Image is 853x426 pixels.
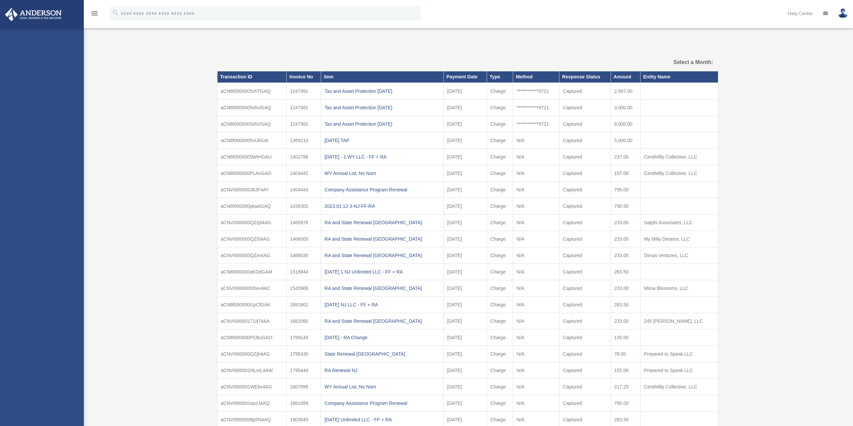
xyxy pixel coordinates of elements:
td: Captured [559,149,611,165]
td: N/A [513,182,559,198]
td: 1247991 [287,116,321,132]
div: [DATE] 1 NJ Unlimited LLC - FF + RA [324,267,440,277]
td: 245 [PERSON_NAME], LLC [641,313,718,329]
td: 197.00 [611,165,641,182]
div: [DATE] Unlimited LLC - FF + RA [324,415,440,424]
th: Item [321,71,444,83]
td: Captured [559,264,611,280]
td: 1466030 [287,247,321,264]
td: [DATE] [444,329,487,346]
td: 795.00 [611,395,641,412]
td: N/A [513,165,559,182]
th: Amount [611,71,641,83]
td: [DATE] [444,116,487,132]
td: Charge [487,362,513,379]
td: Captured [559,198,611,215]
td: 1681802 [287,297,321,313]
td: Captured [559,116,611,132]
td: aCN6f000000PCBuGAO [217,329,287,346]
td: 233.00 [611,231,641,247]
div: Tax and Asset Protection [DATE] [324,86,440,96]
td: 2,997.00 [611,83,641,100]
td: Charge [487,149,513,165]
td: N/A [513,231,559,247]
td: aCN6f000000pkaAGAQ [217,198,287,215]
td: aCNVI000000QZi54AG [217,231,287,247]
td: CentiMilly Collective, LLC [641,149,718,165]
td: [DATE] [444,346,487,362]
td: Captured [559,165,611,182]
div: WY Annual List, No Nom [324,382,440,391]
td: Charge [487,346,513,362]
td: 1795430 [287,346,321,362]
td: N/A [513,329,559,346]
th: Method [513,71,559,83]
td: Captured [559,231,611,247]
div: RA and State Renewal [GEOGRAPHIC_DATA] [324,251,440,260]
div: [DATE] TAP [324,136,440,145]
td: 3,000.00 [611,100,641,116]
td: Captured [559,346,611,362]
div: RA Renewal NJ [324,366,440,375]
td: Charge [487,198,513,215]
th: Transaction ID [217,71,287,83]
th: Type [487,71,513,83]
td: aCN6f000000PLAvGAO [217,165,287,182]
td: N/A [513,297,559,313]
td: [DATE] [444,182,487,198]
td: Captured [559,395,611,412]
td: aCNVI000001NLmL4AW [217,362,287,379]
div: RA and State Renewal [GEOGRAPHIC_DATA] [324,234,440,244]
td: 1369210 [287,132,321,149]
td: 217.25 [611,379,641,395]
td: Captured [559,313,611,329]
i: menu [90,9,99,17]
td: CentiMilly Collective, LLC [641,165,718,182]
td: CentiMilly Collective, LLC [641,379,718,395]
td: [DATE] [444,100,487,116]
div: Tax and Asset Protection [DATE] [324,103,440,112]
td: N/A [513,395,559,412]
td: [DATE] [444,313,487,329]
td: [DATE] [444,132,487,149]
th: Invoice No [287,71,321,83]
td: aCNVI0000003kJF4AY [217,182,287,198]
td: [DATE] [444,215,487,231]
td: [DATE] [444,264,487,280]
td: aCN6f0000005xhVGAQ [217,116,287,132]
img: User Pic [838,8,848,18]
td: aCNVI00000171d74AA [217,313,287,329]
td: 233.00 [611,280,641,297]
div: 2023.01.12-3-NJ-FF-RA [324,201,440,211]
div: Tax and Asset Protection [DATE] [324,119,440,129]
td: Charge [487,247,513,264]
div: WY Annual List, No Nom [324,169,440,178]
td: aCN6f0000005xhUGAQ [217,100,287,116]
td: [DATE] [444,379,487,395]
td: N/A [513,215,559,231]
td: Isalphi Associates, LLC [641,215,718,231]
th: Payment Date [444,71,487,83]
td: N/A [513,313,559,329]
td: N/A [513,247,559,264]
label: Select a Month: [639,58,713,67]
div: Company Assistance Program Renewal [324,399,440,408]
td: 233.00 [611,247,641,264]
td: aCN6f0000005xhTGAQ [217,83,287,100]
td: Captured [559,100,611,116]
td: 5,000.00 [611,132,641,149]
td: [DATE] [444,247,487,264]
td: 155.00 [611,362,641,379]
td: 1789145 [287,329,321,346]
td: Dimas Ventures, LLC [641,247,718,264]
td: [DATE] [444,149,487,165]
td: 1438301 [287,198,321,215]
td: [DATE] [444,395,487,412]
td: Charge [487,165,513,182]
td: Charge [487,264,513,280]
td: Captured [559,362,611,379]
td: Captured [559,379,611,395]
td: 1861899 [287,395,321,412]
td: Charge [487,329,513,346]
td: Charge [487,379,513,395]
